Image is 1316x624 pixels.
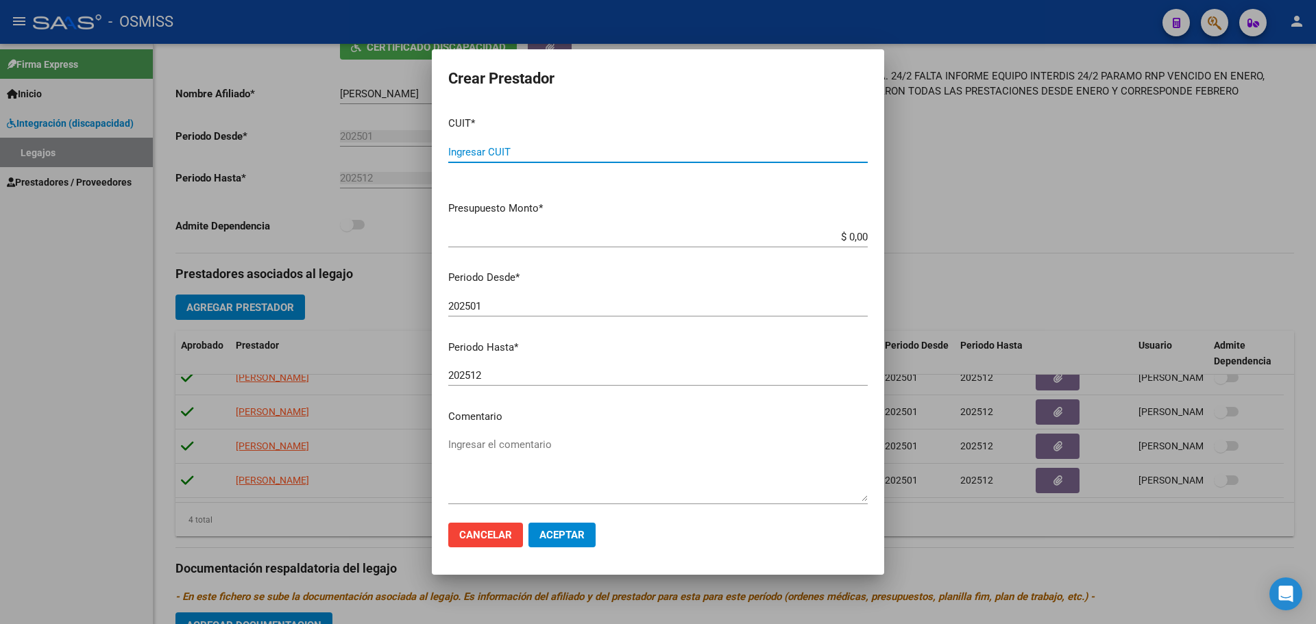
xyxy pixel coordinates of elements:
span: Aceptar [539,529,585,541]
p: Periodo Desde [448,270,868,286]
p: Comentario [448,409,868,425]
span: Cancelar [459,529,512,541]
p: Periodo Hasta [448,340,868,355]
p: CUIT [448,116,868,132]
button: Cancelar [448,523,523,547]
p: Presupuesto Monto [448,201,868,216]
button: Aceptar [528,523,596,547]
div: Open Intercom Messenger [1269,577,1302,610]
h2: Crear Prestador [448,66,868,92]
